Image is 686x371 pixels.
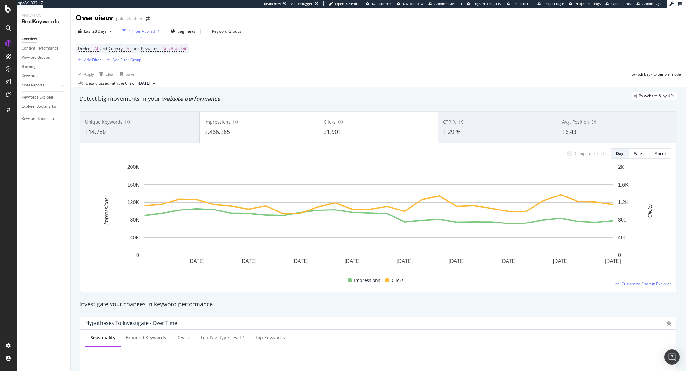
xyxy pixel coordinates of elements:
[118,69,134,79] button: Save
[86,80,135,86] div: Data crossed with the Crawl
[616,151,623,156] div: Day
[126,72,134,77] div: Save
[605,258,621,264] text: [DATE]
[100,46,107,51] span: and
[543,1,564,6] span: Project Page
[76,56,101,64] button: Add Filter
[618,235,627,240] text: 400
[639,94,675,98] span: By website & by URL
[130,217,139,223] text: 80K
[84,57,101,63] div: Add Filter
[443,119,456,125] span: CTR %
[127,182,139,187] text: 160K
[649,148,671,159] button: Month
[366,1,392,6] a: Datasources
[116,16,143,22] div: palaisdesthés
[562,128,576,135] span: 16.43
[127,164,139,170] text: 200K
[85,128,106,135] span: 114,780
[611,148,629,159] button: Day
[642,1,662,6] span: Admin Page
[664,349,680,365] div: Open Intercom Messenger
[513,1,533,6] span: Projects List
[291,1,313,6] div: Viz Debugger:
[162,44,186,53] span: Non-Branded
[618,164,624,170] text: 2K
[428,1,462,6] a: Admin Crawl List
[135,79,158,87] button: [DATE]
[22,94,53,101] div: Keywords Explorer
[127,44,131,53] span: All
[212,29,241,34] div: Keyword Groups
[553,258,568,264] text: [DATE]
[91,334,116,341] div: Seasonality
[335,1,361,6] span: Open Viz Editor
[141,46,158,51] span: Keywords
[85,320,177,326] div: Hypotheses to Investigate - Over Time
[104,197,109,225] text: Impressions
[136,252,139,258] text: 0
[203,26,244,36] button: Keyword Groups
[79,300,677,308] div: Investigate your changes in keyword performance
[618,252,621,258] text: 0
[467,1,502,6] a: Logs Projects List
[78,46,90,51] span: Device
[205,128,230,135] span: 2,466,265
[501,258,517,264] text: [DATE]
[84,72,94,77] div: Apply
[22,73,38,79] div: Keywords
[84,29,107,34] span: Last 28 Days
[611,1,632,6] span: Open in dev
[22,94,66,101] a: Keywords Explorer
[22,45,66,52] a: Content Performance
[159,46,161,51] span: =
[22,64,36,70] div: Ranking
[178,29,195,34] span: Segments
[443,128,461,135] span: 1.29 %
[22,45,58,52] div: Content Performance
[205,119,231,125] span: Impressions
[22,103,56,110] div: Explorer Bookmarks
[537,1,564,6] a: Project Page
[632,72,681,77] div: Switch back to Simple mode
[22,64,66,70] a: Ranking
[618,182,629,187] text: 1.6K
[22,73,66,79] a: Keywords
[654,151,666,156] div: Month
[329,1,361,6] a: Open Viz Editor
[188,258,204,264] text: [DATE]
[293,258,308,264] text: [DATE]
[22,13,65,18] div: Analytics
[104,56,141,64] button: Add Filter Group
[392,277,404,284] span: Clicks
[126,334,166,341] div: Branded Keywords
[22,103,66,110] a: Explorer Bookmarks
[667,321,671,326] div: bug
[22,54,50,61] div: Keyword Groups
[124,46,126,51] span: =
[345,258,360,264] text: [DATE]
[264,1,281,6] div: ReadOnly:
[473,1,502,6] span: Logs Projects List
[109,46,123,51] span: Country
[127,200,139,205] text: 120K
[434,1,462,6] span: Admin Crawl List
[634,151,644,156] div: Week
[255,334,285,341] div: Top Keywords
[85,164,671,274] svg: A chart.
[324,128,341,135] span: 31,901
[372,1,392,6] span: Datasources
[605,1,632,6] a: Open in dev
[240,258,256,264] text: [DATE]
[85,119,123,125] span: Unique Keywords
[22,115,66,122] a: Keyword Sampling
[76,13,113,24] div: Overview
[636,1,662,6] a: Admin Page
[629,69,681,79] button: Switch back to Simple mode
[569,1,601,6] a: Project Settings
[631,92,677,100] div: legacy label
[168,26,198,36] button: Segments
[22,36,66,43] a: Overview
[200,334,245,341] div: Top pagetype Level 1
[22,82,59,89] a: More Reports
